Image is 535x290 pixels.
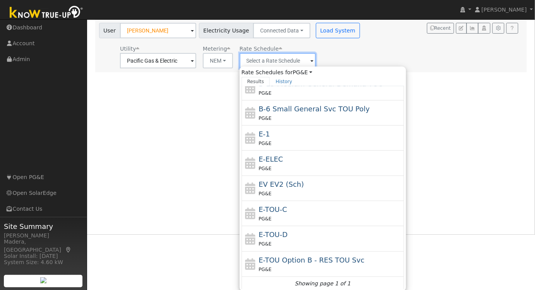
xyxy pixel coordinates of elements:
span: E-TOU-C [259,205,287,213]
a: Results [242,77,270,86]
input: Select a Utility [120,53,196,68]
span: B-19 Medium General Demand TOU (Secondary) Mandatory [259,80,383,88]
span: User [99,23,120,38]
span: PG&E [259,90,271,96]
button: Connected Data [253,23,310,38]
a: Help Link [506,23,518,34]
a: PG&E [293,69,312,75]
span: Electric Vehicle EV2 (Sch) [259,180,304,188]
span: PG&E [259,241,271,247]
button: Multi-Series Graph [466,23,478,34]
span: E-1 [259,130,270,138]
span: E-TOU-D [259,230,288,239]
img: Know True-Up [6,4,87,22]
span: E-ELEC [259,155,283,163]
span: B-6 Small General Service TOU Poly Phase [259,105,370,113]
span: PG&E [259,141,271,146]
input: Select a User [120,23,196,38]
span: Alias: None [240,46,282,52]
span: Site Summary [4,221,83,232]
button: Settings [492,23,504,34]
span: Rate Schedules for [242,68,312,77]
span: PG&E [259,216,271,222]
span: PG&E [259,191,271,196]
span: [PERSON_NAME] [482,7,527,13]
input: Select a Rate Schedule [240,53,316,68]
button: Recent [427,23,454,34]
button: Login As [478,23,490,34]
div: Solar Install: [DATE] [4,252,83,260]
div: [PERSON_NAME] [4,232,83,240]
span: PG&E [259,116,271,121]
div: System Size: 4.60 kW [4,258,83,266]
a: Map [65,247,72,253]
span: PG&E [259,166,271,171]
span: PG&E [259,267,271,272]
span: E-TOU Option B - Residential Time of Use Service (All Baseline Regions) [259,256,364,264]
div: Madera, [GEOGRAPHIC_DATA] [4,238,83,254]
button: Edit User [456,23,467,34]
button: NEM [203,53,233,68]
i: Showing page 1 of 1 [295,280,351,288]
a: History [270,77,298,86]
img: retrieve [40,277,46,283]
span: Electricity Usage [199,23,254,38]
div: Utility [120,45,196,53]
button: Load System [316,23,360,38]
div: Metering [203,45,233,53]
